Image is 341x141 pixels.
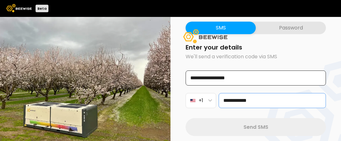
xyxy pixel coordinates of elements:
div: Beta [36,5,48,12]
button: SMS [186,22,256,34]
button: Send SMS [186,118,326,136]
button: +1 [186,93,216,108]
img: Beewise logo [6,4,32,12]
button: Password [256,22,326,34]
span: +1 [198,97,203,104]
p: We'll send a verification code via SMS [186,53,326,60]
h2: Enter your details [186,44,326,50]
span: Send SMS [243,123,268,131]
